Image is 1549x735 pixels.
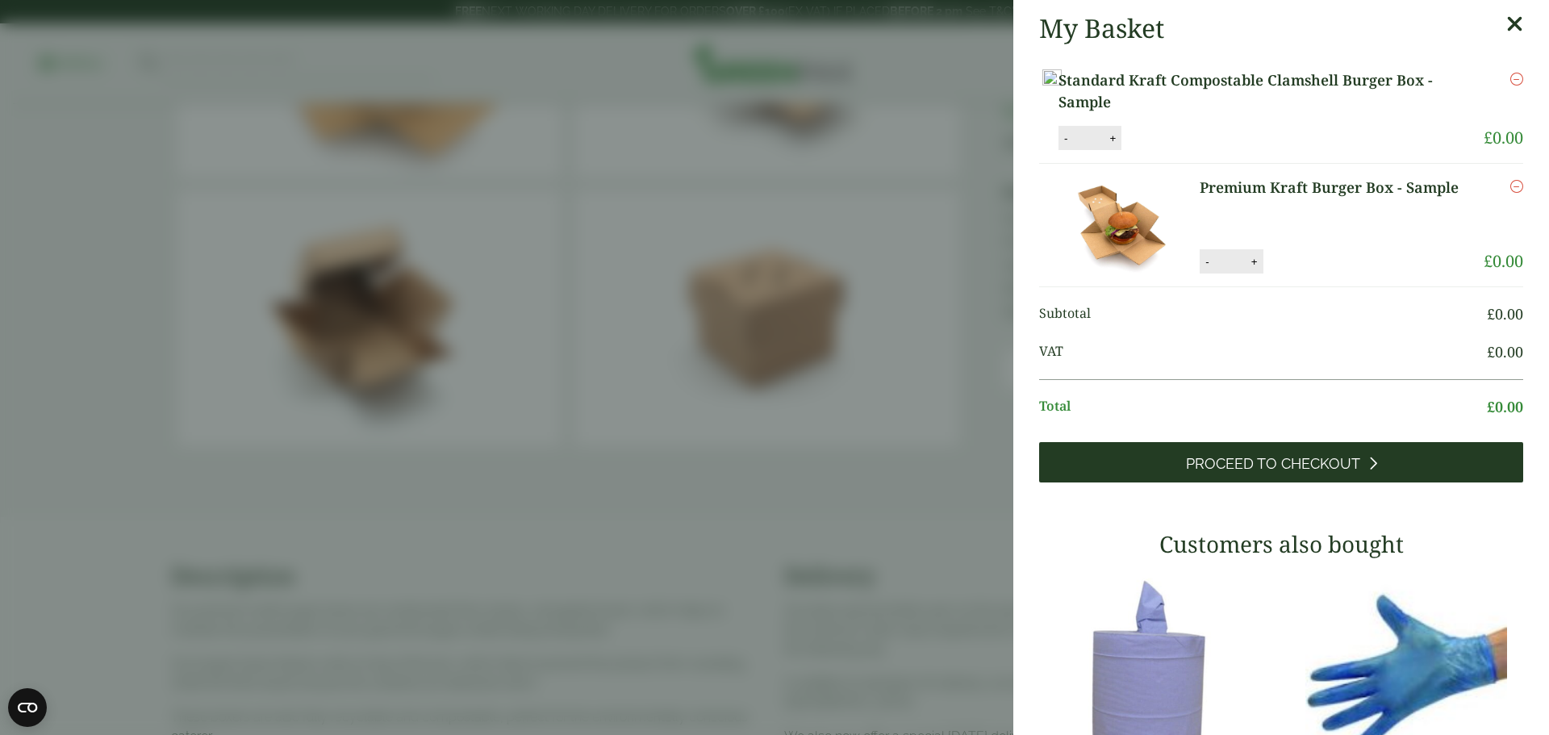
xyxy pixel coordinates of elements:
span: £ [1484,127,1493,148]
span: Subtotal [1039,303,1487,325]
span: VAT [1039,341,1487,363]
a: Remove this item [1510,69,1523,89]
span: Total [1039,396,1487,418]
button: + [1246,255,1263,269]
button: - [1200,255,1213,269]
span: £ [1487,304,1495,324]
span: £ [1487,342,1495,361]
a: Proceed to Checkout [1039,442,1523,482]
button: Open CMP widget [8,688,47,727]
button: - [1059,132,1072,145]
button: + [1104,132,1121,145]
bdi: 0.00 [1487,342,1523,361]
a: Remove this item [1510,177,1523,196]
bdi: 0.00 [1484,250,1523,272]
bdi: 0.00 [1487,304,1523,324]
h3: Customers also bought [1039,531,1523,558]
span: £ [1487,397,1495,416]
h2: My Basket [1039,13,1164,44]
bdi: 0.00 [1484,127,1523,148]
bdi: 0.00 [1487,397,1523,416]
a: Premium Kraft Burger Box - Sample [1200,177,1471,198]
a: Standard Kraft Compostable Clamshell Burger Box - Sample [1058,69,1484,113]
span: Proceed to Checkout [1186,455,1360,473]
span: £ [1484,250,1493,272]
